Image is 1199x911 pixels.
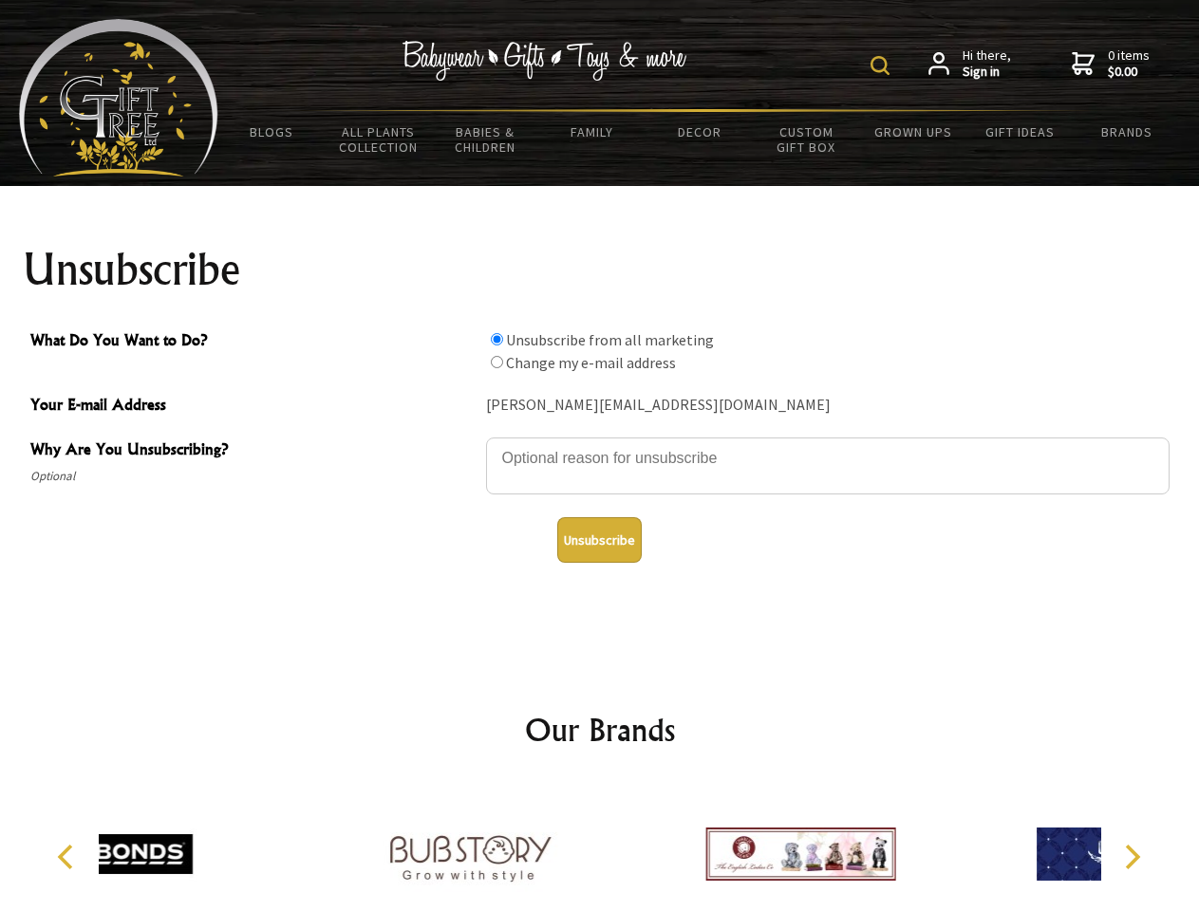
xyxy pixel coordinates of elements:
h1: Unsubscribe [23,247,1177,292]
h2: Our Brands [38,707,1162,753]
a: Grown Ups [859,112,966,152]
a: Decor [646,112,753,152]
a: Brands [1074,112,1181,152]
div: [PERSON_NAME][EMAIL_ADDRESS][DOMAIN_NAME] [486,391,1170,420]
label: Unsubscribe from all marketing [506,330,714,349]
a: BLOGS [218,112,326,152]
a: 0 items$0.00 [1072,47,1150,81]
input: What Do You Want to Do? [491,356,503,368]
strong: $0.00 [1108,64,1150,81]
img: Babywear - Gifts - Toys & more [403,41,687,81]
button: Previous [47,836,89,878]
button: Unsubscribe [557,517,642,563]
button: Next [1111,836,1152,878]
img: Babyware - Gifts - Toys and more... [19,19,218,177]
span: Optional [30,465,477,488]
span: Why Are You Unsubscribing? [30,437,477,465]
a: Babies & Children [432,112,539,167]
a: Hi there,Sign in [928,47,1011,81]
label: Change my e-mail address [506,353,676,372]
a: All Plants Collection [326,112,433,167]
strong: Sign in [963,64,1011,81]
input: What Do You Want to Do? [491,333,503,345]
a: Family [539,112,646,152]
img: product search [871,56,890,75]
a: Gift Ideas [966,112,1074,152]
span: 0 items [1108,46,1150,81]
a: Custom Gift Box [753,112,860,167]
span: What Do You Want to Do? [30,328,477,356]
span: Your E-mail Address [30,393,477,420]
span: Hi there, [963,47,1011,81]
textarea: Why Are You Unsubscribing? [486,437,1170,494]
